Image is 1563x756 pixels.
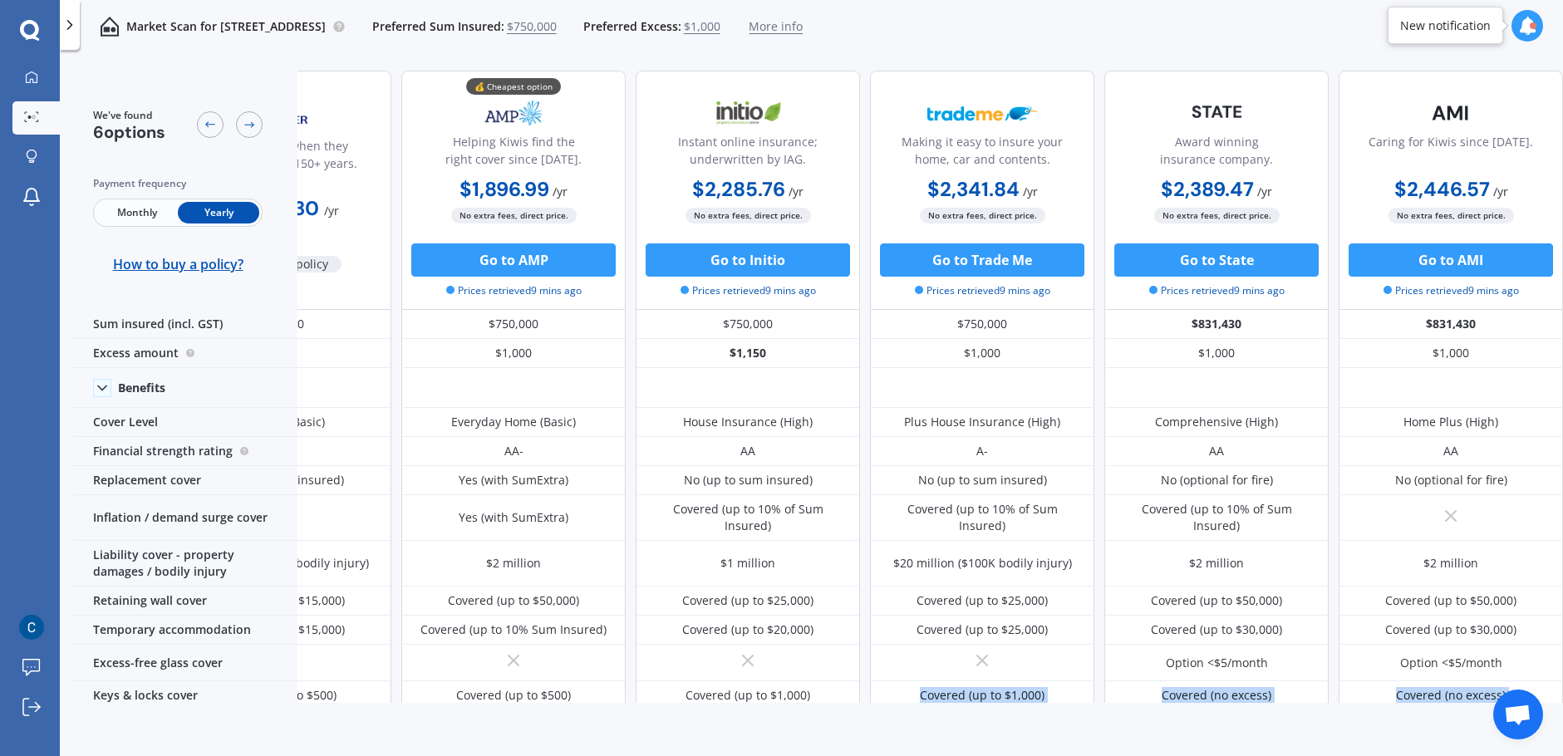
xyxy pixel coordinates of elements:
div: Replacement cover [73,466,297,495]
div: AA- [504,443,523,459]
div: $1 million [720,555,775,572]
span: Preferred Sum Insured: [372,18,504,35]
b: $2,341.84 [927,176,1020,202]
div: AA [1443,443,1458,459]
img: AMP.webp [459,92,568,134]
span: More info [749,18,803,35]
img: State-text-1.webp [1162,92,1271,131]
div: Covered (up to $50,000) [448,592,579,609]
span: We've found [93,108,165,123]
span: / yr [1023,184,1038,199]
div: Payment frequency [93,175,263,192]
span: $750,000 [507,18,557,35]
span: Monthly [96,202,178,223]
div: Financial strength rating [73,437,297,466]
div: Caring for Kiwis since [DATE]. [1369,133,1533,174]
b: $2,446.57 [1394,176,1490,202]
div: No (optional for fire) [1395,472,1507,488]
div: Covered (no excess) [1396,687,1506,704]
span: Prices retrieved 9 mins ago [681,283,816,298]
b: $1,896.99 [460,176,549,202]
div: Retaining wall cover [73,587,297,616]
span: Preferred Excess: [583,18,681,35]
div: Making it easy to insure your home, car and contents. [884,133,1080,174]
span: No extra fees, direct price. [451,208,577,223]
span: / yr [1257,184,1272,199]
span: No extra fees, direct price. [1154,208,1280,223]
div: $1,000 [1104,339,1329,368]
button: Go to Initio [646,243,850,277]
span: Prices retrieved 9 mins ago [1149,283,1285,298]
div: Temporary accommodation [73,616,297,645]
div: No (up to sum insured) [918,472,1047,488]
div: Plus House Insurance (High) [904,414,1060,430]
button: Go to Trade Me [880,243,1084,277]
span: Prices retrieved 9 mins ago [446,283,582,298]
div: Covered (up to $30,000) [1151,621,1282,638]
img: ACg8ocKiplwI401GOVUQuAirdr90ZORTCVVz9fLudF6GOf3dhpO4Aw=s96-c [19,615,44,640]
div: 💰 Cheapest option [466,78,561,95]
span: No extra fees, direct price. [920,208,1045,223]
span: Prices retrieved 9 mins ago [1384,283,1519,298]
div: $750,000 [870,310,1094,339]
b: $2,389.47 [1161,176,1254,202]
div: $750,000 [636,310,860,339]
span: No extra fees, direct price. [686,208,811,223]
span: No extra fees, direct price. [1389,208,1514,223]
div: Covered (up to $30,000) [1385,621,1516,638]
div: Yes (with SumExtra) [459,472,568,488]
div: Sum insured (incl. GST) [73,310,297,339]
div: Covered (up to $25,000) [682,592,813,609]
span: Yearly [178,202,259,223]
div: $1,000 [401,339,626,368]
span: Prices retrieved 9 mins ago [915,283,1050,298]
div: New notification [1400,17,1491,34]
div: Home Plus (High) [1403,414,1498,430]
div: Yes (with SumExtra) [459,509,568,526]
div: Covered (up to $50,000) [1385,592,1516,609]
div: A- [976,443,988,459]
div: AA [1209,443,1224,459]
div: Option <$5/month [1166,655,1268,671]
button: Go to AMP [411,243,616,277]
div: House Insurance (High) [683,414,813,430]
div: Covered (up to $1,000) [686,687,810,704]
div: Excess-free glass cover [73,645,297,681]
img: Initio.webp [693,92,803,134]
div: $831,430 [1339,310,1563,339]
div: Benefits [118,380,165,395]
div: $1,000 [870,339,1094,368]
div: Covered (up to 10% of Sum Insured) [648,501,848,534]
div: Instant online insurance; underwritten by IAG. [650,133,846,174]
div: Covered (up to $1,000) [920,687,1044,704]
div: Covered (up to 10% Sum Insured) [420,621,607,638]
p: Market Scan for [STREET_ADDRESS] [126,18,326,35]
img: home-and-contents.b802091223b8502ef2dd.svg [100,17,120,37]
div: Covered (up to $50,000) [1151,592,1282,609]
div: No (up to sum insured) [684,472,813,488]
div: $831,430 [1104,310,1329,339]
span: / yr [553,184,568,199]
div: Covered (no excess) [1162,687,1271,704]
div: Covered (up to $20,000) [682,621,813,638]
span: / yr [324,203,339,218]
div: Liability cover - property damages / bodily injury [73,541,297,587]
div: Helping Kiwis find the right cover since [DATE]. [415,133,612,174]
div: Covered (up to $25,000) [917,592,1048,609]
div: Award winning insurance company. [1118,133,1315,174]
button: Go to State [1114,243,1319,277]
div: Excess amount [73,339,297,368]
div: $2 million [486,555,541,572]
span: / yr [789,184,804,199]
div: AA [740,443,755,459]
img: Trademe.webp [927,92,1037,134]
div: No (optional for fire) [1161,472,1273,488]
div: $2 million [1189,555,1244,572]
div: $20 million ($100K bodily injury) [893,555,1072,572]
div: $1,150 [636,339,860,368]
div: $2 million [1423,555,1478,572]
div: Everyday Home (Basic) [451,414,576,430]
span: $1,000 [684,18,720,35]
div: Covered (up to 10% of Sum Insured) [1117,501,1316,534]
div: Keys & locks cover [73,681,297,710]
